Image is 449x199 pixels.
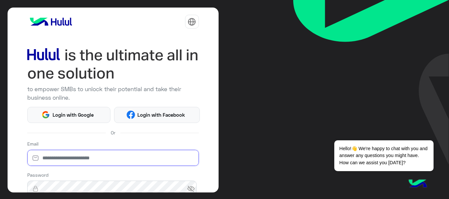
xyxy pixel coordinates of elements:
[27,171,49,178] label: Password
[27,155,44,161] img: email
[50,111,96,119] span: Login with Google
[127,110,135,119] img: Facebook
[41,110,50,119] img: Google
[27,15,75,28] img: logo
[406,173,429,196] img: hulul-logo.png
[188,18,196,26] img: tab
[27,46,199,83] img: hululLoginTitle_EN.svg
[27,140,38,147] label: Email
[135,111,188,119] span: Login with Facebook
[111,129,115,136] span: Or
[27,85,199,102] p: to empower SMBs to unlock their potential and take their business online.
[187,183,199,195] span: visibility_off
[334,140,433,171] span: Hello!👋 We're happy to chat with you and answer any questions you might have. How can we assist y...
[27,107,111,123] button: Login with Google
[114,107,200,123] button: Login with Facebook
[27,186,44,192] img: lock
